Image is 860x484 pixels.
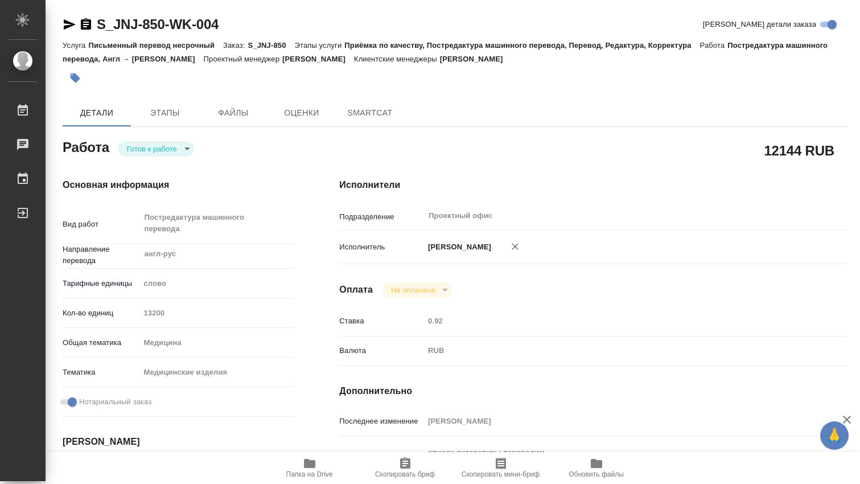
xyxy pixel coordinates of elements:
p: Кол-во единиц [63,307,139,319]
span: Скопировать мини-бриф [462,470,540,478]
p: Вид работ [63,219,139,230]
h4: [PERSON_NAME] [63,435,294,449]
p: Общая тематика [63,337,139,348]
button: Готов к работе [124,144,180,154]
span: Файлы [206,106,261,120]
p: [PERSON_NAME] [424,241,491,253]
span: SmartCat [343,106,397,120]
span: Нотариальный заказ [79,396,151,408]
p: Ставка [339,315,424,327]
button: Обновить файлы [549,452,644,484]
button: Папка на Drive [262,452,357,484]
p: Приёмка по качеству, Постредактура машинного перевода, Перевод, Редактура, Корректура [344,41,699,50]
span: Оценки [274,106,329,120]
span: Детали [69,106,124,120]
span: Папка на Drive [286,470,333,478]
p: Подразделение [339,211,424,223]
button: 🙏 [820,421,849,450]
p: Письменный перевод несрочный [88,41,223,50]
button: Скопировать бриф [357,452,453,484]
p: Заказ: [223,41,248,50]
p: Клиентские менеджеры [354,55,440,63]
p: Валюта [339,345,424,356]
button: Не оплачена [388,285,438,295]
h4: Основная информация [63,178,294,192]
span: [PERSON_NAME] детали заказа [703,19,816,30]
p: Проектный менеджер [204,55,282,63]
span: Этапы [138,106,192,120]
p: [PERSON_NAME] [282,55,354,63]
div: Медицинские изделия [139,363,294,382]
span: 🙏 [825,424,844,448]
input: Пустое поле [139,305,294,321]
p: Тарифные единицы [63,278,139,289]
button: Скопировать ссылку для ЯМессенджера [63,18,76,31]
div: RUB [424,341,805,360]
button: Скопировать мини-бриф [453,452,549,484]
a: S_JNJ-850-WK-004 [97,17,219,32]
p: S_JNJ-850 [248,41,294,50]
p: Направление перевода [63,244,139,266]
h4: Оплата [339,283,373,297]
h4: Исполнители [339,178,847,192]
div: Медицина [139,333,294,352]
span: Обновить файлы [569,470,624,478]
p: [PERSON_NAME] [440,55,512,63]
input: Пустое поле [424,313,805,329]
input: Пустое поле [424,413,805,429]
p: Последнее изменение [339,416,424,427]
p: Работа [700,41,728,50]
h2: Работа [63,136,109,157]
div: слово [139,274,294,293]
textarea: список литературы переводим под нот [424,443,805,474]
p: Услуга [63,41,88,50]
div: Готов к работе [118,141,194,157]
h4: Дополнительно [339,384,847,398]
p: Исполнитель [339,241,424,253]
span: Скопировать бриф [375,470,435,478]
button: Удалить исполнителя [503,234,528,259]
button: Добавить тэг [63,65,88,91]
p: Этапы услуги [295,41,345,50]
div: Готов к работе [382,282,452,298]
p: Тематика [63,367,139,378]
button: Скопировать ссылку [79,18,93,31]
h2: 12144 RUB [764,141,834,160]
